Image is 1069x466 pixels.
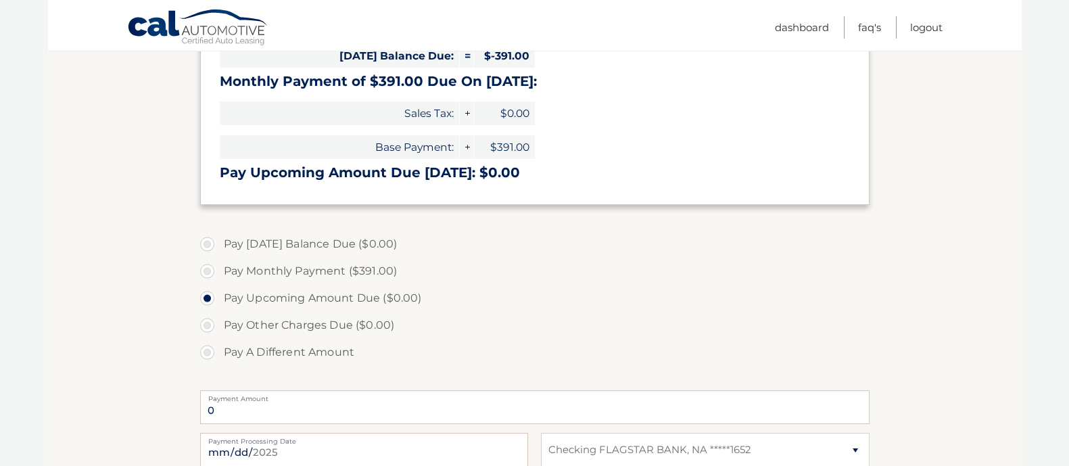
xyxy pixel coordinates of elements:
label: Payment Processing Date [200,433,528,444]
a: FAQ's [858,16,881,39]
span: Sales Tax: [220,101,459,125]
span: Base Payment: [220,135,459,159]
span: $-391.00 [474,44,535,68]
span: = [460,44,473,68]
a: Cal Automotive [127,9,269,48]
h3: Monthly Payment of $391.00 Due On [DATE]: [220,73,850,90]
h3: Pay Upcoming Amount Due [DATE]: $0.00 [220,164,850,181]
label: Pay Monthly Payment ($391.00) [200,258,870,285]
label: Pay [DATE] Balance Due ($0.00) [200,231,870,258]
span: $0.00 [474,101,535,125]
label: Pay Other Charges Due ($0.00) [200,312,870,339]
label: Pay A Different Amount [200,339,870,366]
span: + [460,101,473,125]
label: Payment Amount [200,390,870,401]
input: Payment Amount [200,390,870,424]
span: [DATE] Balance Due: [220,44,459,68]
span: + [460,135,473,159]
span: $391.00 [474,135,535,159]
label: Pay Upcoming Amount Due ($0.00) [200,285,870,312]
a: Dashboard [775,16,829,39]
a: Logout [910,16,943,39]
